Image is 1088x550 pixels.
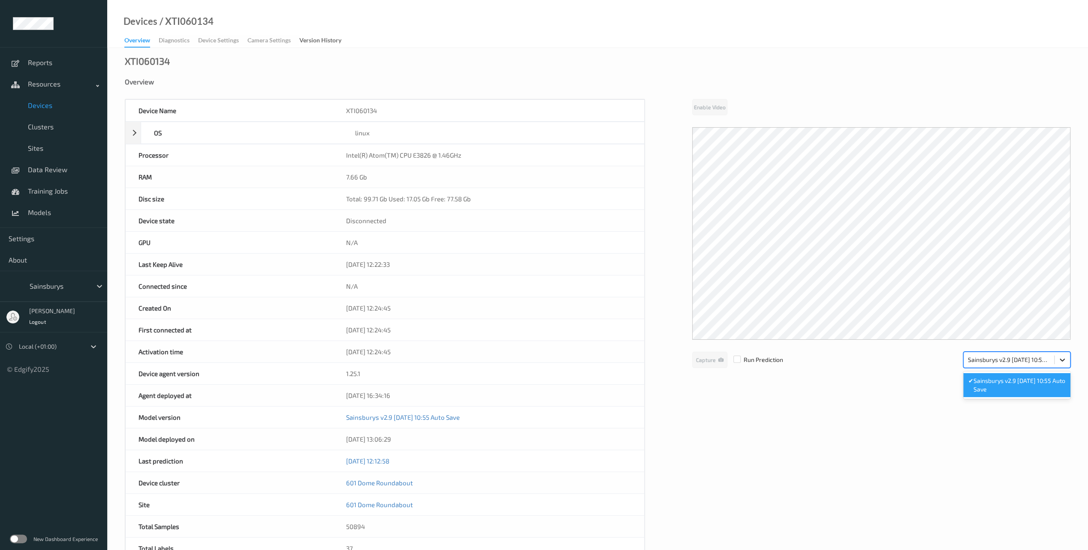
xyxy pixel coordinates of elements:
div: Site [126,494,333,515]
span: ✔ [968,377,973,394]
div: OSlinux [125,122,645,144]
div: N/A [333,232,644,253]
button: Enable Video [692,99,727,115]
a: 601 Dome Roundabout [346,501,413,508]
div: 50894 [333,516,644,537]
div: [DATE] 16:34:16 [333,385,644,406]
div: Model version [126,407,333,428]
div: Device agent version [126,363,333,384]
div: First connected at [126,319,333,341]
div: Agent deployed at [126,385,333,406]
div: Overview [124,36,150,48]
div: Model deployed on [126,428,333,450]
div: linux [342,122,644,143]
a: Devices [124,17,157,26]
div: Device cluster [126,472,333,493]
div: [DATE] 13:06:29 [333,428,644,450]
a: Overview [124,35,159,48]
div: 7.66 Gb [333,166,644,188]
div: XTI060134 [125,57,170,65]
div: Overview [125,78,1070,86]
div: Disconnected [333,210,644,231]
div: OS [141,122,342,143]
span: Sainsburys v2.9 [DATE] 10:55 Auto Save [973,377,1065,394]
div: Device Name [126,100,333,121]
div: Version History [299,36,341,47]
div: Disc size [126,188,333,209]
div: RAM [126,166,333,188]
div: Processor [126,144,333,166]
div: [DATE] 12:24:45 [333,341,644,362]
a: Sainsburys v2.9 [DATE] 10:55 Auto Save [346,413,460,421]
div: 1.25.1 [333,363,644,384]
div: Intel(R) Atom(TM) CPU E3826 @ 1.46GHz [333,144,644,166]
div: Last prediction [126,450,333,472]
span: Run Prediction [727,356,783,364]
div: Last Keep Alive [126,254,333,275]
div: [DATE] 12:24:45 [333,319,644,341]
div: [DATE] 12:24:45 [333,297,644,319]
div: Activation time [126,341,333,362]
div: / XTI060134 [157,17,214,26]
div: Created On [126,297,333,319]
a: 601 Dome Roundabout [346,479,413,487]
a: [DATE] 12:12:58 [346,457,389,465]
div: Connected since [126,275,333,297]
div: GPU [126,232,333,253]
a: Version History [299,35,350,47]
div: [DATE] 12:22:33 [333,254,644,275]
div: XTI060134 [333,100,644,121]
div: Total: 99.71 Gb Used: 17.05 Gb Free: 77.58 Gb [333,188,644,209]
div: Total Samples [126,516,333,537]
button: Capture [692,352,727,368]
div: N/A [333,275,644,297]
div: Device state [126,210,333,231]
